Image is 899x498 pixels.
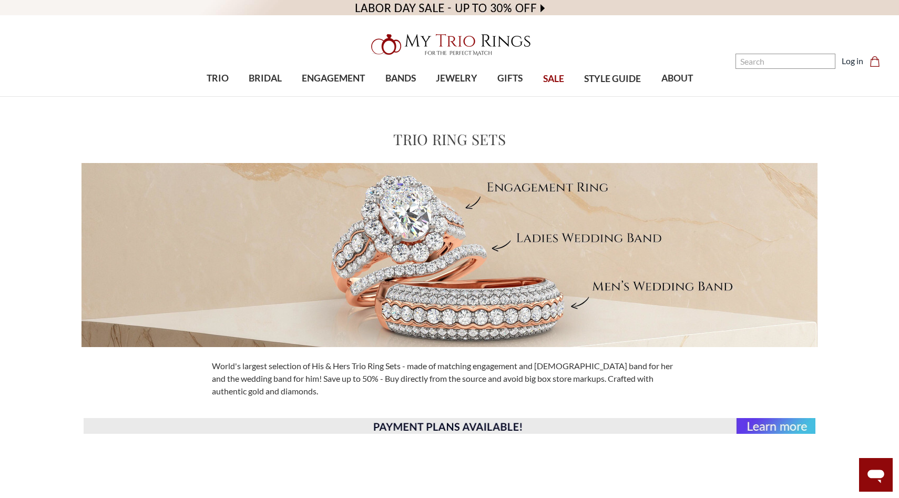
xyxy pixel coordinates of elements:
a: SALE [533,62,574,96]
button: submenu toggle [395,96,406,97]
a: GIFTS [487,62,533,96]
a: ABOUT [651,62,702,96]
span: BANDS [385,72,416,85]
img: My Trio Rings [365,28,534,62]
a: BRIDAL [239,62,292,96]
button: submenu toggle [328,96,339,97]
a: ENGAGEMENT [292,62,375,96]
span: ENGAGEMENT [302,72,365,85]
svg: cart.cart_preview [870,56,880,67]
a: STYLE GUIDE [574,62,651,96]
span: ABOUT [661,72,693,85]
button: submenu toggle [505,96,515,97]
img: Meet Your Perfect Match MyTrioRings [81,163,818,347]
a: My Trio Rings [261,28,638,62]
span: TRIO [207,72,229,85]
a: Log in [842,55,863,67]
span: SALE [543,72,564,86]
input: Search [735,54,835,69]
div: World's largest selection of His & Hers Trio Ring Sets - made of matching engagement and [DEMOGRA... [206,360,693,398]
span: GIFTS [497,72,523,85]
a: Cart with 0 items [870,55,886,67]
a: JEWELRY [426,62,487,96]
button: submenu toggle [452,96,462,97]
a: TRIO [196,62,238,96]
button: submenu toggle [260,96,270,97]
span: JEWELRY [436,72,477,85]
span: BRIDAL [249,72,282,85]
button: submenu toggle [212,96,223,97]
a: BANDS [375,62,425,96]
span: STYLE GUIDE [584,72,641,86]
h1: Trio Ring Sets [393,128,506,150]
